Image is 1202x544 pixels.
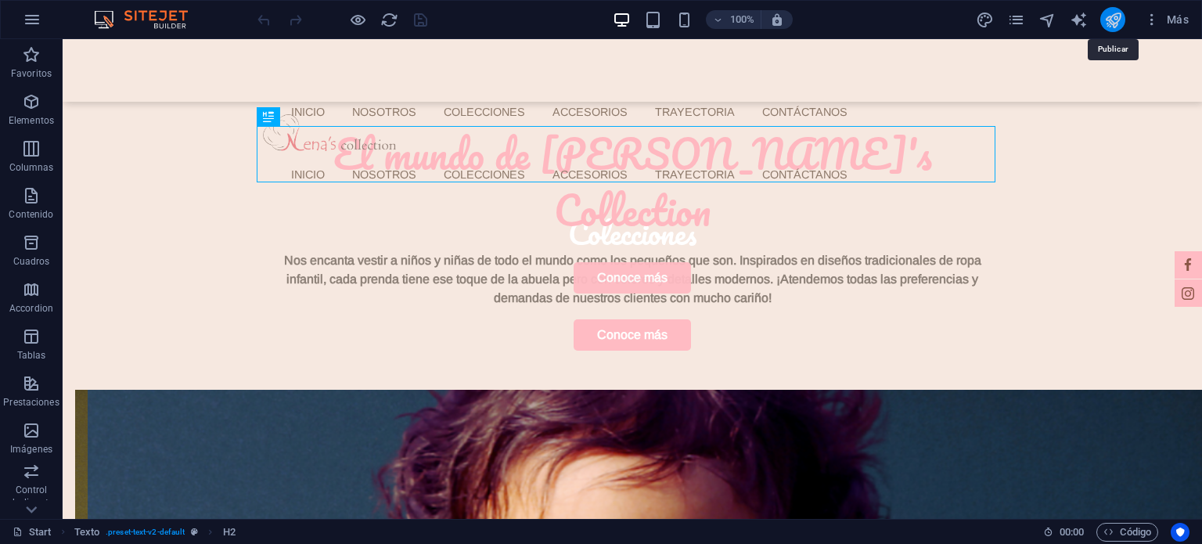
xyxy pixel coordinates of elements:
span: Más [1144,12,1189,27]
nav: breadcrumb [74,523,236,542]
button: text_generator [1069,10,1088,29]
h6: Tiempo de la sesión [1043,523,1085,542]
p: Accordion [9,302,53,315]
button: Usercentrics [1171,523,1189,542]
span: 00 00 [1060,523,1084,542]
p: Imágenes [10,443,52,456]
span: Haz clic para seleccionar y doble clic para editar [223,523,236,542]
button: Código [1096,523,1158,542]
button: reload [380,10,398,29]
i: AI Writer [1070,11,1088,29]
i: Este elemento es un preajuste personalizable [191,528,198,536]
a: Haz clic para cancelar la selección y doble clic para abrir páginas [13,523,52,542]
span: Haz clic para seleccionar y doble clic para editar [74,523,99,542]
p: Cuadros [13,255,50,268]
i: Al redimensionar, ajustar el nivel de zoom automáticamente para ajustarse al dispositivo elegido. [770,13,784,27]
p: Favoritos [11,67,52,80]
button: design [975,10,994,29]
i: Volver a cargar página [380,11,398,29]
h6: 100% [729,10,754,29]
p: Tablas [17,349,46,362]
span: : [1071,526,1073,538]
span: Código [1103,523,1151,542]
p: Columnas [9,161,54,174]
button: pages [1006,10,1025,29]
p: Prestaciones [3,396,59,409]
img: Editor Logo [90,10,207,29]
i: Páginas (Ctrl+Alt+S) [1007,11,1025,29]
p: Elementos [9,114,54,127]
button: navigator [1038,10,1056,29]
button: 100% [706,10,761,29]
button: Haz clic para salir del modo de previsualización y seguir editando [348,10,367,29]
button: Más [1138,7,1195,32]
button: publish [1100,7,1125,32]
p: Contenido [9,208,53,221]
span: . preset-text-v2-default [106,523,185,542]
